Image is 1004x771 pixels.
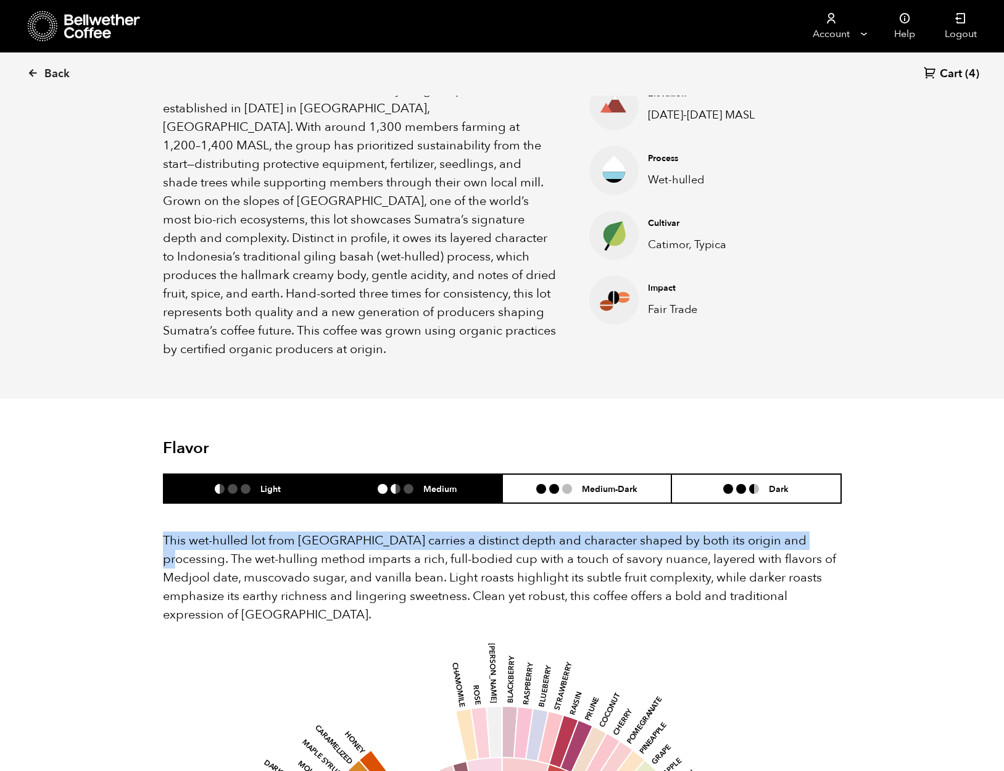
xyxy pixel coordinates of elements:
[648,172,765,188] p: Wet-hulled
[648,236,765,253] p: Catimor, Typica
[769,483,789,494] h6: Dark
[260,483,281,494] h6: Light
[163,439,389,458] h2: Flavor
[965,67,979,81] span: (4)
[423,483,457,494] h6: Medium
[163,81,559,359] p: This coffee comes from Buana Mandiri, a young cooperative established in [DATE] in [GEOGRAPHIC_DA...
[648,152,765,165] h4: Process
[940,67,962,81] span: Cart
[582,483,637,494] h6: Medium-Dark
[924,66,979,83] a: Cart (4)
[648,301,765,318] p: Fair Trade
[648,107,765,123] p: [DATE]-[DATE] MASL
[648,282,765,294] h4: Impact
[44,67,70,81] span: Back
[163,531,842,624] p: This wet-hulled lot from [GEOGRAPHIC_DATA] carries a distinct depth and character shaped by both ...
[648,217,765,230] h4: Cultivar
